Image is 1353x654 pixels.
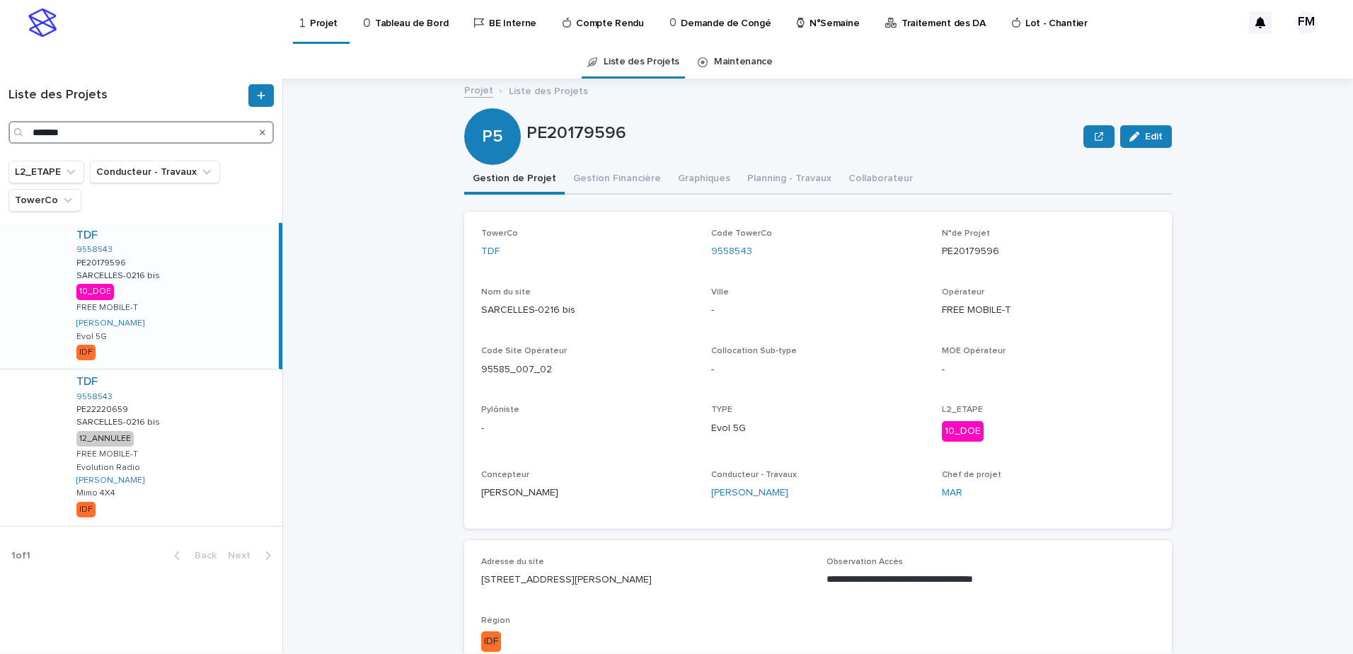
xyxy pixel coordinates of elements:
span: MOE Opérateur [942,347,1006,355]
button: Edit [1120,125,1172,148]
p: FREE MOBILE-T [942,303,1155,318]
button: Planning - Travaux [739,165,840,195]
div: 12_ANNULEE [76,431,134,447]
div: FM [1295,11,1318,34]
button: Next [222,549,282,562]
button: Conducteur - Travaux [90,161,220,183]
span: L2_ETAPE [942,406,983,414]
input: Search [8,121,274,144]
p: PE22220659 [76,402,131,415]
span: Code TowerCo [711,229,772,238]
a: TDF [481,244,500,259]
span: Concepteur [481,471,529,479]
button: TowerCo [8,189,81,212]
span: Nom du site [481,288,531,297]
span: Ville [711,288,729,297]
button: Collaborateur [840,165,921,195]
p: - [711,303,924,318]
p: - [942,362,1155,377]
button: Gestion de Projet [464,165,565,195]
span: Pylôniste [481,406,519,414]
p: 95585_007_02 [481,362,694,377]
p: - [481,421,694,436]
a: 9558543 [76,392,113,402]
span: Chef de projet [942,471,1001,479]
span: TowerCo [481,229,518,238]
span: TYPE [711,406,732,414]
a: 9558543 [76,245,113,255]
span: Code Site Opérateur [481,347,567,355]
p: SARCELLES-0216 bis [76,415,163,428]
div: 10_DOE [942,421,984,442]
div: P5 [464,69,521,147]
p: Evolution Radio [76,463,140,473]
p: FREE MOBILE-T [76,303,138,313]
button: L2_ETAPE [8,161,84,183]
p: Evol 5G [76,332,107,342]
a: TDF [76,229,98,242]
span: Région [481,616,510,625]
p: Evol 5G [711,421,924,436]
span: Edit [1145,132,1163,142]
a: TDF [76,375,98,389]
a: [PERSON_NAME] [76,319,144,328]
p: SARCELLES-0216 bis [481,303,694,318]
p: PE20179596 [942,244,1155,259]
a: Projet [464,81,493,98]
span: Conducteur - Travaux [711,471,797,479]
div: IDF [76,345,96,360]
span: Adresse du site [481,558,544,566]
p: Mimo 4X4 [76,488,115,498]
span: N°de Projet [942,229,990,238]
a: [PERSON_NAME] [711,486,788,500]
p: [PERSON_NAME] [481,486,694,500]
span: Opérateur [942,288,984,297]
div: IDF [481,631,501,652]
img: stacker-logo-s-only.png [28,8,57,37]
a: 9558543 [711,244,752,259]
span: Next [228,551,259,561]
p: SARCELLES-0216 bis [76,268,163,281]
span: Observation Accès [827,558,903,566]
div: IDF [76,502,96,517]
p: PE20179596 [76,256,129,268]
p: PE20179596 [526,123,1078,144]
a: Maintenance [714,45,773,79]
p: [STREET_ADDRESS][PERSON_NAME] [481,573,810,587]
a: MAR [942,486,962,500]
h1: Liste des Projets [8,88,246,103]
p: - [711,362,924,377]
a: Liste des Projets [604,45,679,79]
p: FREE MOBILE-T [76,449,138,459]
a: [PERSON_NAME] [76,476,144,486]
button: Graphiques [669,165,739,195]
p: Liste des Projets [509,82,588,98]
button: Back [163,549,222,562]
button: Gestion Financière [565,165,669,195]
span: Collocation Sub-type [711,347,797,355]
div: 10_DOE [76,284,114,299]
span: Back [186,551,217,561]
